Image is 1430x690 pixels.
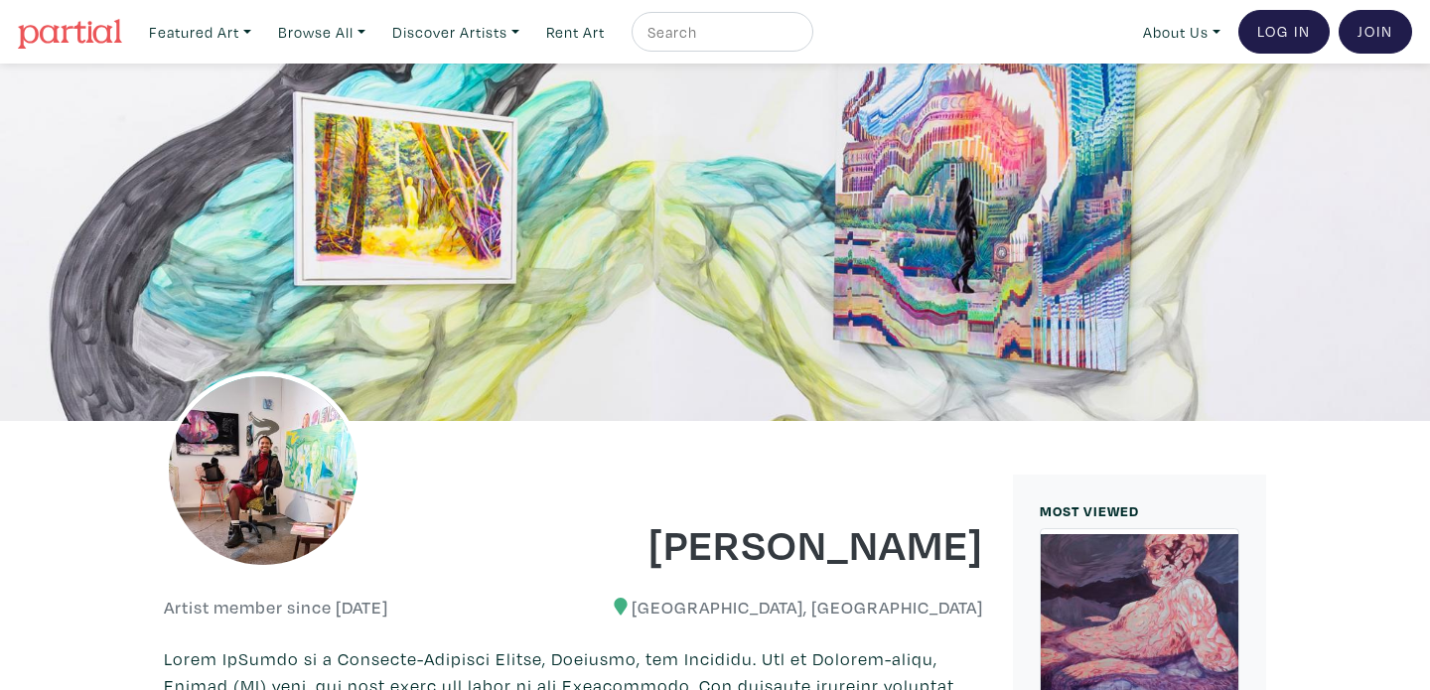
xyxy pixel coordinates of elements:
small: MOST VIEWED [1040,501,1139,520]
a: Discover Artists [383,12,528,53]
input: Search [645,20,794,45]
a: Log In [1238,10,1330,54]
a: Browse All [269,12,374,53]
a: About Us [1134,12,1229,53]
a: Featured Art [140,12,260,53]
h1: [PERSON_NAME] [589,516,984,570]
h6: [GEOGRAPHIC_DATA], [GEOGRAPHIC_DATA] [589,597,984,619]
a: Rent Art [537,12,614,53]
img: phpThumb.php [164,371,362,570]
h6: Artist member since [DATE] [164,597,388,619]
a: Join [1339,10,1412,54]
